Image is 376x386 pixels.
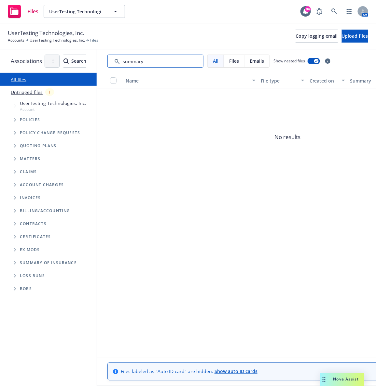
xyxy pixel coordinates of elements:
span: Claims [20,170,37,174]
button: Nova Assist [320,373,364,386]
span: Files [90,37,98,43]
span: Quoting plans [20,144,57,148]
a: Search [328,5,341,18]
button: SearchSearch [63,55,86,68]
span: All [213,58,218,64]
span: Associations [11,57,42,65]
div: Search [63,55,86,67]
span: Upload files [342,33,368,39]
a: Untriaged files [11,89,43,96]
span: Emails [250,58,264,64]
div: Name [126,77,248,84]
span: Summary of insurance [20,261,77,265]
div: 84 [305,6,311,12]
span: Show nested files [273,58,305,64]
span: Files labeled as "Auto ID card" are hidden. [121,368,258,375]
span: Billing/Accounting [20,209,70,213]
div: 1 [45,88,54,96]
span: BORs [20,287,32,291]
span: Files [229,58,239,64]
svg: Search [63,58,69,64]
span: Contracts [20,222,47,226]
span: Certificates [20,235,51,239]
button: UserTesting Technologies, Inc. [44,5,125,18]
a: Files [5,2,41,20]
button: Created on [307,73,348,88]
span: Ex Mods [20,248,40,252]
span: UserTesting Technologies, Inc. [20,100,86,107]
span: Loss Runs [20,274,45,278]
div: Folder Tree Example [0,204,97,295]
input: Select all [110,77,117,84]
a: UserTesting Technologies, Inc. [30,37,85,43]
span: Account [20,107,86,112]
span: UserTesting Technologies, Inc. [49,8,105,15]
span: Policy change requests [20,131,80,135]
div: Created on [310,77,338,84]
span: Copy logging email [296,33,338,39]
span: Nova Assist [333,377,359,382]
button: File type [258,73,307,88]
div: Tree Example [0,98,97,204]
a: Switch app [343,5,356,18]
span: Invoices [20,196,41,200]
div: Drag to move [320,373,328,386]
span: Files [27,9,38,14]
a: Report a Bug [313,5,326,18]
a: Accounts [8,37,24,43]
button: Name [123,73,258,88]
span: Policies [20,118,40,122]
input: Search by keyword... [107,55,203,68]
button: Copy logging email [296,30,338,43]
span: Matters [20,157,40,161]
a: All files [11,76,26,83]
button: Upload files [342,30,368,43]
div: File type [261,77,297,84]
span: UserTesting Technologies, Inc. [8,29,84,37]
span: Account charges [20,183,64,187]
a: Show auto ID cards [215,368,258,375]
